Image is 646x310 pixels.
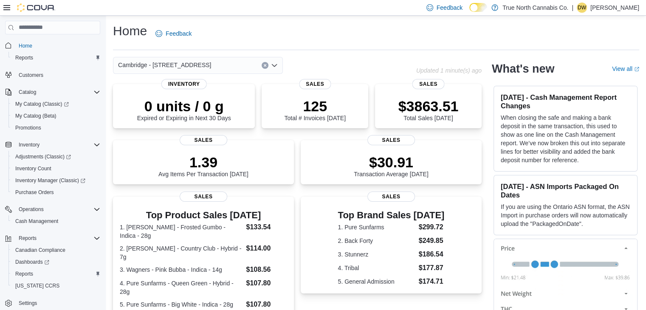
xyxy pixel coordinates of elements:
span: Sales [367,135,415,145]
span: Feedback [166,29,192,38]
button: Reports [8,268,104,280]
p: $3863.51 [398,98,459,115]
input: Dark Mode [469,3,487,12]
span: Settings [19,300,37,307]
a: My Catalog (Classic) [8,98,104,110]
div: Transaction Average [DATE] [354,154,429,178]
dd: $249.85 [419,236,445,246]
div: Total Sales [DATE] [398,98,459,121]
p: 1.39 [158,154,248,171]
p: $30.91 [354,154,429,171]
dd: $133.54 [246,222,287,232]
span: Reports [12,269,100,279]
a: Dashboards [8,256,104,268]
a: My Catalog (Beta) [12,111,60,121]
span: Canadian Compliance [12,245,100,255]
p: True North Cannabis Co. [502,3,568,13]
h3: Top Brand Sales [DATE] [338,210,445,220]
p: When closing the safe and making a bank deposit in the same transaction, this used to show as one... [501,113,630,164]
a: Feedback [152,25,195,42]
button: Promotions [8,122,104,134]
a: Settings [15,298,40,308]
span: Cash Management [15,218,58,225]
span: Purchase Orders [12,187,100,197]
p: 125 [284,98,345,115]
span: Catalog [19,89,36,96]
dd: $107.80 [246,299,287,310]
a: Home [15,41,36,51]
span: Inventory [15,140,100,150]
span: Customers [15,70,100,80]
span: Adjustments (Classic) [15,153,71,160]
dt: 1. Pure Sunfarms [338,223,415,231]
a: Reports [12,53,37,63]
span: Sales [180,192,227,202]
span: Inventory [161,79,207,89]
button: Customers [2,69,104,81]
a: Promotions [12,123,45,133]
h3: [DATE] - Cash Management Report Changes [501,93,630,110]
p: 0 units / 0 g [137,98,231,115]
button: Home [2,39,104,52]
dd: $108.56 [246,265,287,275]
span: Cash Management [12,216,100,226]
span: Sales [180,135,227,145]
span: Home [15,40,100,51]
button: Reports [2,232,104,244]
span: My Catalog (Beta) [15,113,56,119]
span: Inventory Count [12,163,100,174]
a: Adjustments (Classic) [8,151,104,163]
div: Expired or Expiring in Next 30 Days [137,98,231,121]
button: Reports [8,52,104,64]
a: Purchase Orders [12,187,57,197]
span: Feedback [437,3,463,12]
span: Operations [19,206,44,213]
span: Reports [19,235,37,242]
button: Operations [15,204,47,214]
h1: Home [113,23,147,39]
span: Operations [15,204,100,214]
span: Home [19,42,32,49]
svg: External link [634,67,639,72]
p: | [572,3,573,13]
dt: 5. General Admission [338,277,415,286]
button: Reports [15,233,40,243]
button: Clear input [262,62,268,69]
a: Customers [15,70,47,80]
span: Reports [15,271,33,277]
button: [US_STATE] CCRS [8,280,104,292]
h3: [DATE] - ASN Imports Packaged On Dates [501,182,630,199]
button: Purchase Orders [8,186,104,198]
dt: 3. Wagners - Pink Bubba - Indica - 14g [120,265,243,274]
button: Canadian Compliance [8,244,104,256]
span: My Catalog (Classic) [12,99,100,109]
dd: $107.80 [246,278,287,288]
a: Canadian Compliance [12,245,69,255]
div: Dalin wojteczko [577,3,587,13]
a: Inventory Manager (Classic) [8,175,104,186]
span: Dashboards [12,257,100,267]
span: Promotions [15,124,41,131]
a: Inventory Count [12,163,55,174]
a: View allExternal link [612,65,639,72]
div: Avg Items Per Transaction [DATE] [158,154,248,178]
span: Sales [412,79,444,89]
span: [US_STATE] CCRS [15,282,59,289]
a: [US_STATE] CCRS [12,281,63,291]
a: Cash Management [12,216,62,226]
span: Canadian Compliance [15,247,65,254]
a: Dashboards [12,257,53,267]
span: Sales [367,192,415,202]
div: Total # Invoices [DATE] [284,98,345,121]
span: My Catalog (Beta) [12,111,100,121]
a: Reports [12,269,37,279]
dd: $177.87 [419,263,445,273]
dt: 2. Back Forty [338,237,415,245]
span: Reports [15,233,100,243]
span: Dashboards [15,259,49,265]
dt: 4. Pure Sunfarms - Queen Green - Hybrid - 28g [120,279,243,296]
span: Inventory Manager (Classic) [12,175,100,186]
span: Reports [15,54,33,61]
dt: 1. [PERSON_NAME] - Frosted Gumbo - Indica - 28g [120,223,243,240]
